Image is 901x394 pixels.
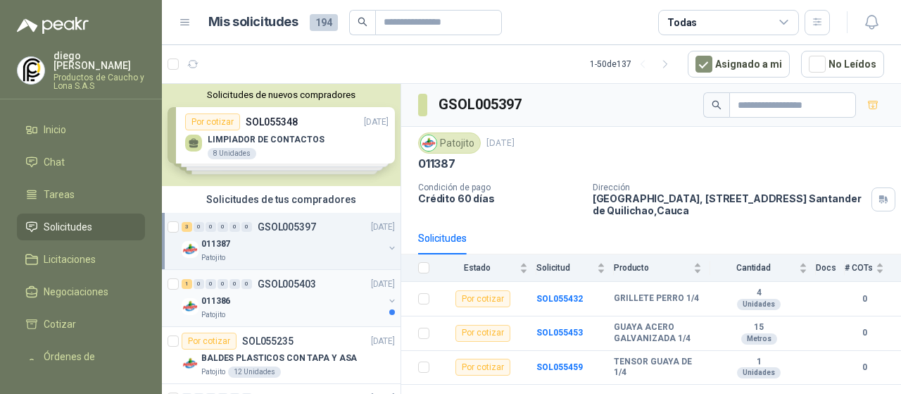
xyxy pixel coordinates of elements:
[194,279,204,289] div: 0
[438,254,536,282] th: Estado
[741,333,777,345] div: Metros
[201,295,230,308] p: 011386
[218,222,228,232] div: 0
[258,279,316,289] p: GSOL005403
[455,359,510,376] div: Por cotizar
[845,293,884,306] b: 0
[418,183,581,192] p: Condición de pago
[418,156,455,171] p: 011387
[44,122,66,137] span: Inicio
[17,246,145,273] a: Licitaciones
[201,309,225,321] p: Patojito
[536,254,614,282] th: Solicitud
[182,241,199,258] img: Company Logo
[242,336,294,346] p: SOL055235
[536,263,594,273] span: Solicitud
[455,325,510,342] div: Por cotizar
[218,279,228,289] div: 0
[44,316,76,332] span: Cotizar
[44,252,96,267] span: Licitaciones
[371,335,395,348] p: [DATE]
[201,252,225,264] p: Patojito
[17,214,145,240] a: Solicitudes
[593,192,866,216] p: [GEOGRAPHIC_DATA], [STREET_ADDRESS] Santander de Quilichao , Cauca
[614,254,710,282] th: Producto
[418,230,467,246] div: Solicitudes
[590,53,676,75] div: 1 - 50 de 137
[845,263,873,273] span: # COTs
[182,298,199,315] img: Company Logo
[614,322,702,344] b: GUAYA ACERO GALVANIZADA 1/4
[201,367,225,378] p: Patojito
[710,357,807,368] b: 1
[737,367,781,378] div: Unidades
[438,263,517,273] span: Estado
[536,362,583,372] a: SOL055459
[455,290,510,307] div: Por cotizar
[44,187,75,202] span: Tareas
[17,343,145,386] a: Órdenes de Compra
[710,263,796,273] span: Cantidad
[17,149,145,176] a: Chat
[845,326,884,340] b: 0
[536,294,583,304] a: SOL055432
[421,135,436,151] img: Company Logo
[593,183,866,192] p: Dirección
[486,137,515,150] p: [DATE]
[228,367,281,378] div: 12 Unidades
[201,352,357,365] p: BALDES PLASTICOS CON TAPA Y ASA
[418,133,481,154] div: Patojito
[162,186,401,213] div: Solicitudes de tus compradores
[801,51,884,78] button: No Leídos
[845,361,884,374] b: 0
[614,293,699,304] b: GRILLETE PERRO 1/4
[162,84,401,186] div: Solicitudes de nuevos compradoresPor cotizarSOL055348[DATE] LIMPIADOR DE CONTACTOS8 UnidadesPor c...
[614,357,702,378] b: TENSOR GUAYA DE 1/4
[17,311,145,338] a: Cotizar
[371,221,395,234] p: [DATE]
[182,333,237,350] div: Por cotizar
[845,254,901,282] th: # COTs
[710,288,807,299] b: 4
[371,278,395,291] p: [DATE]
[182,222,192,232] div: 3
[418,192,581,204] p: Crédito 60 días
[737,299,781,310] div: Unidades
[667,15,697,30] div: Todas
[182,218,398,264] a: 3 0 0 0 0 0 GSOL005397[DATE] Company Logo011387Patojito
[439,94,524,116] h3: GSOL005397
[201,238,230,251] p: 011387
[229,222,240,232] div: 0
[182,279,192,289] div: 1
[712,100,722,110] span: search
[44,284,108,300] span: Negociaciones
[17,17,89,34] img: Logo peakr
[710,254,816,282] th: Cantidad
[44,219,92,235] span: Solicitudes
[536,328,583,338] a: SOL055453
[229,279,240,289] div: 0
[194,222,204,232] div: 0
[816,254,845,282] th: Docs
[208,12,298,32] h1: Mis solicitudes
[182,276,398,321] a: 1 0 0 0 0 0 GSOL005403[DATE] Company Logo011386Patojito
[44,154,65,170] span: Chat
[710,322,807,333] b: 15
[206,279,216,289] div: 0
[241,222,252,232] div: 0
[18,57,44,84] img: Company Logo
[688,51,790,78] button: Asignado a mi
[17,181,145,208] a: Tareas
[17,278,145,305] a: Negociaciones
[206,222,216,232] div: 0
[182,355,199,372] img: Company Logo
[53,51,145,70] p: diego [PERSON_NAME]
[162,327,401,384] a: Por cotizarSOL055235[DATE] Company LogoBALDES PLASTICOS CON TAPA Y ASAPatojito12 Unidades
[310,14,338,31] span: 194
[614,263,691,273] span: Producto
[53,73,145,90] p: Productos de Caucho y Lona S.A.S
[17,116,145,143] a: Inicio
